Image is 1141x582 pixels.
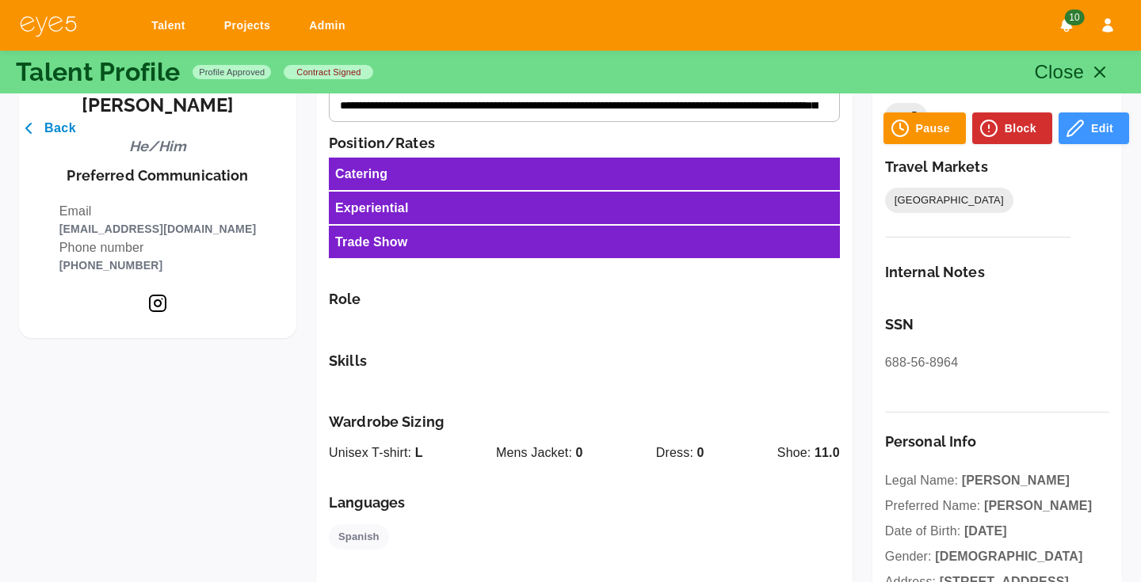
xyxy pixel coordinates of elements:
span: 0 [576,446,583,459]
span: Spanish [329,529,389,545]
p: Legal Name: [885,471,1109,490]
p: Date of Birth: [885,522,1109,541]
p: Shoe: [777,443,840,462]
p: Email [59,202,256,221]
h6: Role [329,291,840,308]
h6: Preferred Communication [67,167,248,184]
p: 688-56-8964 [885,353,1109,372]
a: Projects [214,11,286,40]
p: [PHONE_NUMBER] [59,257,256,275]
p: Gender: [885,547,1109,566]
h6: Experiential [335,198,409,218]
a: Admin [299,11,361,40]
p: Preferred Name: [885,496,1109,515]
span: 10 [1064,10,1084,25]
p: Mens Jacket: [496,443,583,462]
h6: Internal Notes [885,264,1109,281]
span: [PERSON_NAME] [962,474,1070,487]
button: Edit [1059,112,1129,144]
button: Pause [883,112,966,144]
span: [PERSON_NAME] [984,499,1092,512]
span: contract signed [290,66,367,78]
span: 0 [697,446,704,459]
button: Back [12,112,92,144]
button: Close [1025,53,1126,91]
span: [DEMOGRAPHIC_DATA] [935,550,1082,563]
span: 11.0 [815,446,840,459]
p: Dress: [656,443,704,462]
span: [DATE] [964,524,1007,538]
button: Notifications [1052,11,1081,40]
a: Talent [141,11,201,40]
p: [EMAIL_ADDRESS][DOMAIN_NAME] [59,221,256,238]
h6: SSN [885,316,1109,333]
button: Block [972,112,1052,144]
p: Talent Profile [16,59,180,85]
h6: Skills [329,352,840,370]
span: Profile Approved [193,66,271,78]
span: L [415,446,423,459]
p: Close [1035,58,1085,86]
h6: Catering [335,164,387,184]
h6: Wardrobe Sizing [329,413,840,431]
img: eye5 [19,14,78,37]
h6: Personal Info [885,433,1109,451]
h6: Trade Show [335,232,407,252]
h6: Travel Markets [885,158,988,176]
p: Phone number [59,238,256,257]
span: [GEOGRAPHIC_DATA] [885,192,1013,208]
p: Unisex T-shirt: [329,443,423,462]
h6: Languages [329,494,840,512]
